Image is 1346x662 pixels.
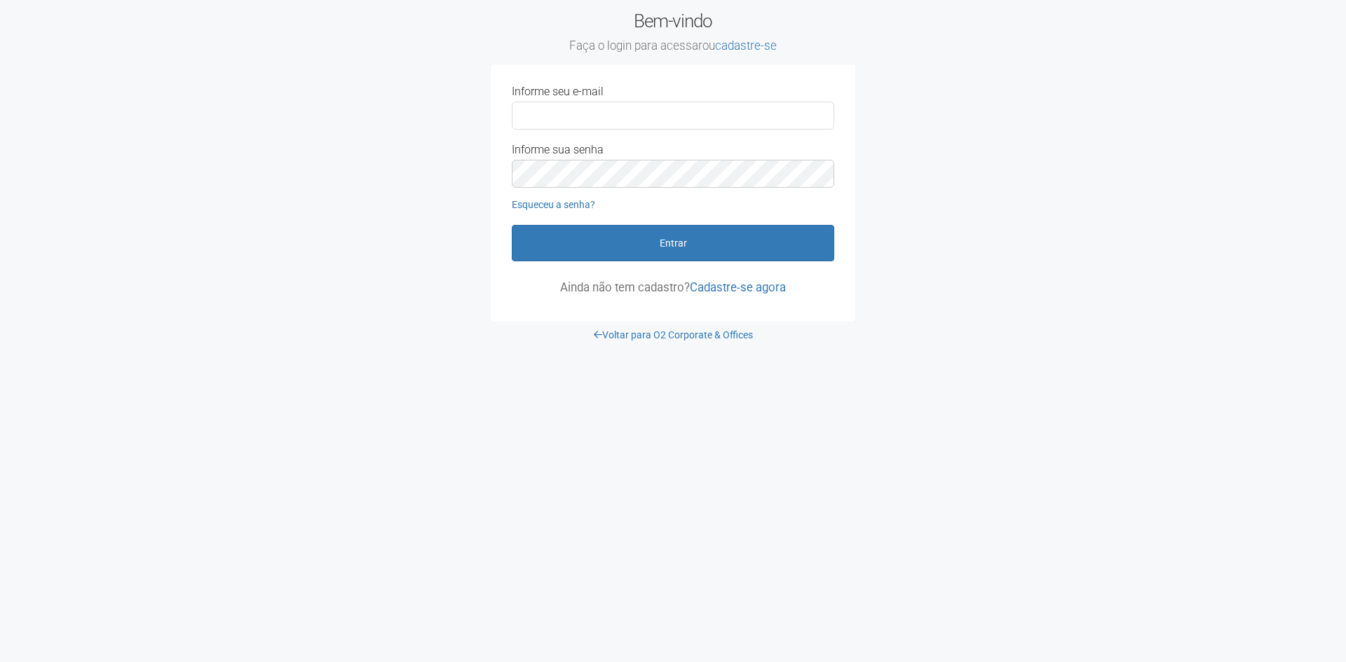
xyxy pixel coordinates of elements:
[690,280,786,294] a: Cadastre-se agora
[512,281,834,294] p: Ainda não tem cadastro?
[715,39,777,53] a: cadastre-se
[491,11,855,54] h2: Bem-vindo
[512,199,595,210] a: Esqueceu a senha?
[512,144,604,156] label: Informe sua senha
[594,329,753,340] a: Voltar para O2 Corporate & Offices
[702,39,777,53] span: ou
[512,85,604,98] label: Informe seu e-mail
[512,225,834,261] button: Entrar
[491,39,855,54] small: Faça o login para acessar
